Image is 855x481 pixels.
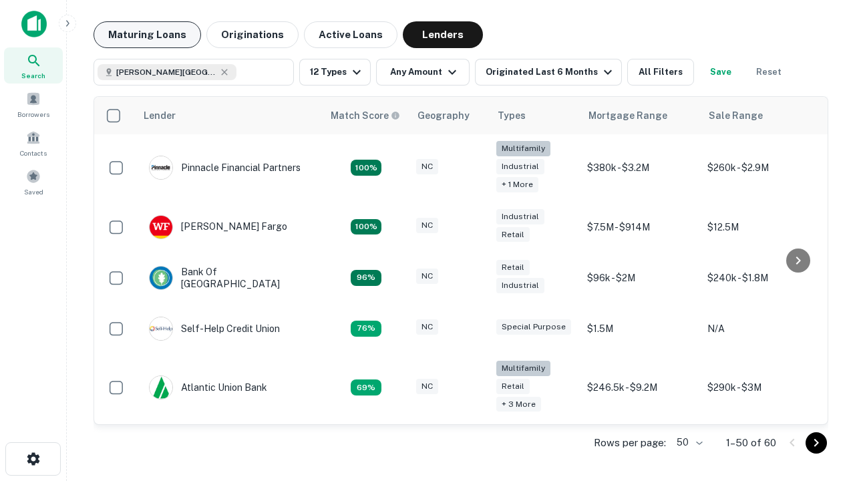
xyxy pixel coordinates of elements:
div: Types [498,108,526,124]
div: [PERSON_NAME] Fargo [149,215,287,239]
span: Saved [24,186,43,197]
td: $290k - $3M [701,354,821,422]
td: $7.5M - $914M [580,202,701,253]
h6: Match Score [331,108,397,123]
div: NC [416,269,438,284]
a: Search [4,47,63,84]
div: Sale Range [709,108,763,124]
td: $246.5k - $9.2M [580,354,701,422]
div: Matching Properties: 10, hasApolloMatch: undefined [351,379,381,395]
th: Mortgage Range [580,97,701,134]
button: Active Loans [304,21,397,48]
a: Saved [4,164,63,200]
th: Geography [409,97,490,134]
td: $96k - $2M [580,253,701,303]
div: Retail [496,227,530,243]
td: N/A [701,303,821,354]
div: + 1 more [496,177,538,192]
td: $1.5M [580,303,701,354]
button: Originations [206,21,299,48]
div: Multifamily [496,361,550,376]
div: Atlantic Union Bank [149,375,267,399]
td: $12.5M [701,202,821,253]
button: Save your search to get updates of matches that match your search criteria. [699,59,742,86]
p: Rows per page: [594,435,666,451]
img: picture [150,156,172,179]
iframe: Chat Widget [788,331,855,395]
div: Matching Properties: 11, hasApolloMatch: undefined [351,321,381,337]
a: Borrowers [4,86,63,122]
th: Capitalize uses an advanced AI algorithm to match your search with the best lender. The match sco... [323,97,409,134]
td: $380k - $3.2M [580,134,701,202]
div: Matching Properties: 15, hasApolloMatch: undefined [351,219,381,235]
div: NC [416,379,438,394]
th: Sale Range [701,97,821,134]
div: Lender [144,108,176,124]
div: Multifamily [496,141,550,156]
button: Any Amount [376,59,470,86]
div: 50 [671,433,705,452]
button: All Filters [627,59,694,86]
span: Search [21,70,45,81]
div: Originated Last 6 Months [486,64,616,80]
div: Retail [496,260,530,275]
button: Go to next page [806,432,827,454]
span: [PERSON_NAME][GEOGRAPHIC_DATA], [GEOGRAPHIC_DATA] [116,66,216,78]
td: $240k - $1.8M [701,253,821,303]
div: Mortgage Range [588,108,667,124]
p: 1–50 of 60 [726,435,776,451]
div: NC [416,218,438,233]
div: Industrial [496,209,544,224]
div: Geography [417,108,470,124]
div: Bank Of [GEOGRAPHIC_DATA] [149,266,309,290]
span: Contacts [20,148,47,158]
button: Maturing Loans [94,21,201,48]
div: NC [416,319,438,335]
img: picture [150,317,172,340]
img: picture [150,216,172,238]
th: Lender [136,97,323,134]
div: Matching Properties: 14, hasApolloMatch: undefined [351,270,381,286]
div: Pinnacle Financial Partners [149,156,301,180]
div: Industrial [496,159,544,174]
button: 12 Types [299,59,371,86]
div: Capitalize uses an advanced AI algorithm to match your search with the best lender. The match sco... [331,108,400,123]
div: Special Purpose [496,319,571,335]
a: Contacts [4,125,63,161]
button: Lenders [403,21,483,48]
img: picture [150,267,172,289]
td: $260k - $2.9M [701,134,821,202]
span: Borrowers [17,109,49,120]
div: Industrial [496,278,544,293]
div: Retail [496,379,530,394]
div: + 3 more [496,397,541,412]
img: picture [150,376,172,399]
img: capitalize-icon.png [21,11,47,37]
button: Reset [747,59,790,86]
button: Originated Last 6 Months [475,59,622,86]
div: Matching Properties: 26, hasApolloMatch: undefined [351,160,381,176]
th: Types [490,97,580,134]
div: Self-help Credit Union [149,317,280,341]
div: NC [416,159,438,174]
